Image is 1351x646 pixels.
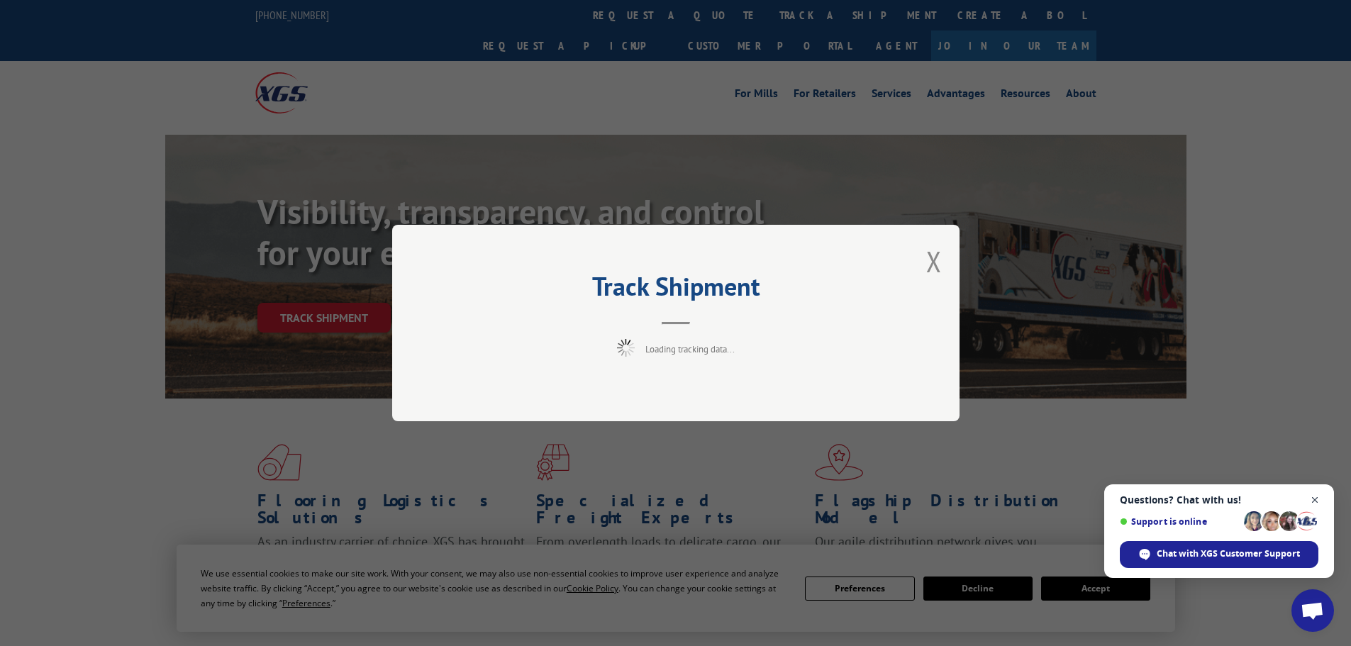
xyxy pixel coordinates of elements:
span: Chat with XGS Customer Support [1157,547,1300,560]
img: xgs-loading [617,339,635,357]
span: Support is online [1120,516,1239,527]
span: Questions? Chat with us! [1120,494,1318,506]
div: Chat with XGS Customer Support [1120,541,1318,568]
h2: Track Shipment [463,277,889,303]
div: Open chat [1291,589,1334,632]
button: Close modal [926,243,942,280]
span: Loading tracking data... [645,343,735,355]
span: Close chat [1306,491,1324,509]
